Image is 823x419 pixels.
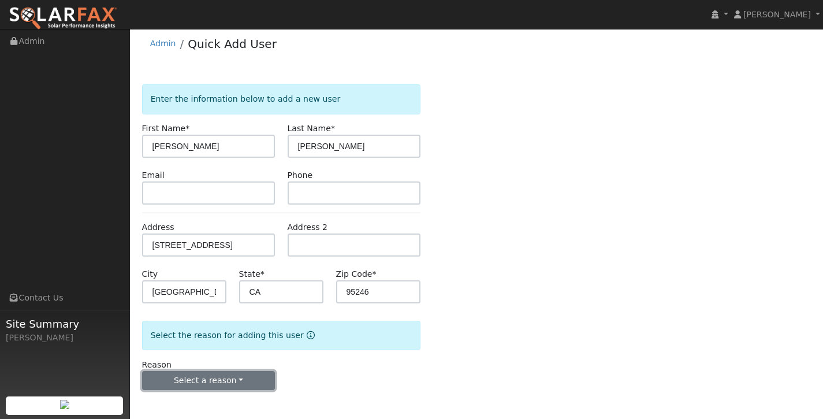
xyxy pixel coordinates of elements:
img: SolarFax [9,6,117,31]
label: Reason [142,359,172,371]
label: Email [142,169,165,181]
div: Enter the information below to add a new user [142,84,421,114]
a: Quick Add User [188,37,277,51]
label: State [239,268,265,280]
span: Site Summary [6,316,124,332]
span: Required [185,124,189,133]
button: Select a reason [142,371,275,391]
span: Required [331,124,335,133]
a: Admin [150,39,176,48]
label: Phone [288,169,313,181]
label: First Name [142,123,190,135]
span: Required [373,269,377,279]
img: retrieve [60,400,69,409]
label: City [142,268,158,280]
a: Reason for new user [304,331,315,340]
span: Required [260,269,265,279]
div: [PERSON_NAME] [6,332,124,344]
span: [PERSON_NAME] [743,10,811,19]
label: Last Name [288,123,335,135]
label: Address [142,221,174,233]
div: Select the reason for adding this user [142,321,421,350]
label: Address 2 [288,221,328,233]
label: Zip Code [336,268,377,280]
